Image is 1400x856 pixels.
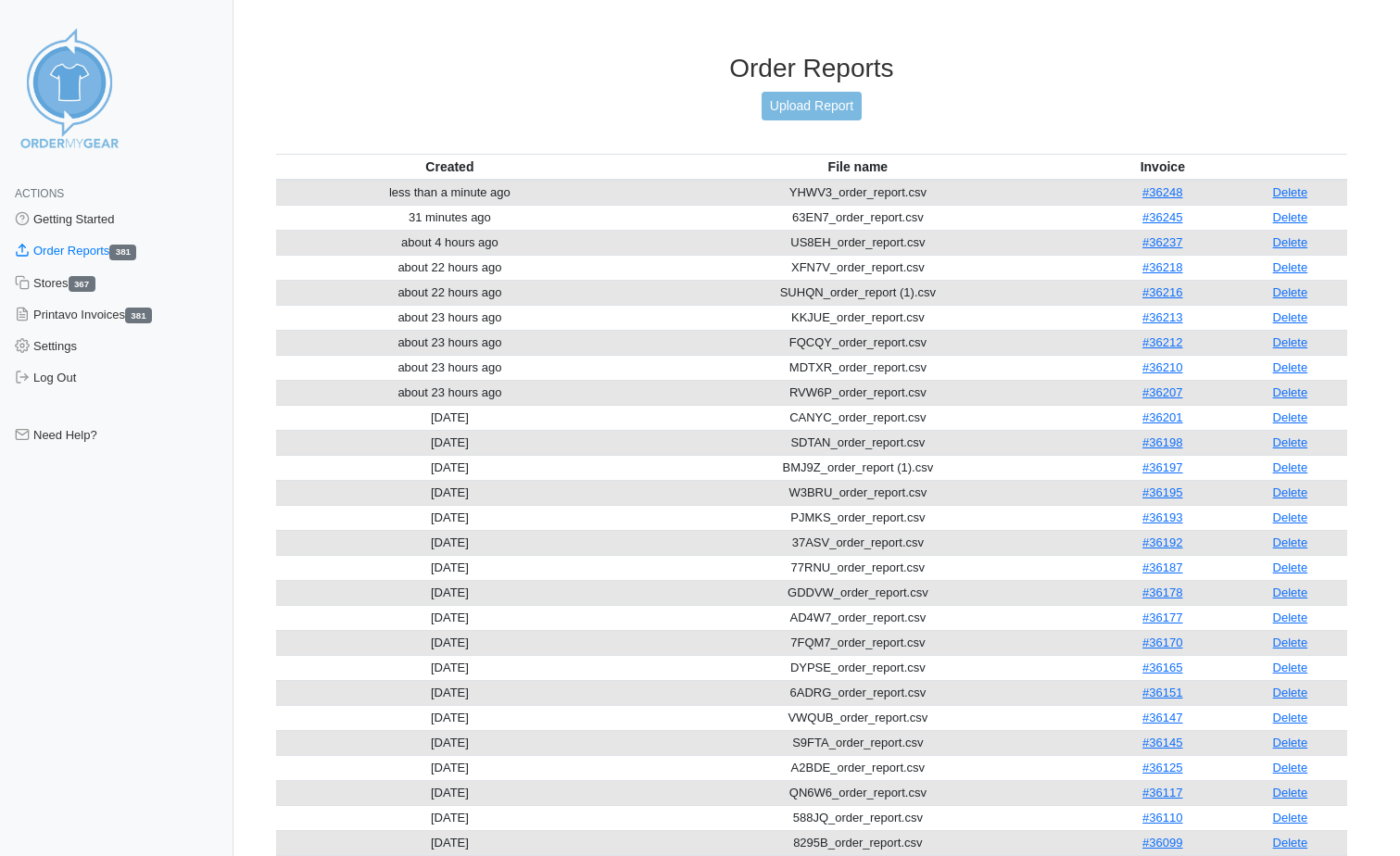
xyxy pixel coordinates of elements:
td: CANYC_order_report.csv [624,405,1092,430]
a: Delete [1273,761,1308,774]
td: PJMKS_order_report.csv [624,505,1092,530]
a: #36145 [1142,736,1182,749]
td: [DATE] [276,680,624,705]
a: Delete [1273,385,1308,399]
td: US8EH_order_report.csv [624,230,1092,255]
td: about 22 hours ago [276,255,624,280]
td: 6ADRG_order_report.csv [624,680,1092,705]
a: #36099 [1142,836,1182,850]
h3: Order Reports [276,53,1347,84]
a: Delete [1273,736,1308,749]
td: 63EN7_order_report.csv [624,205,1092,230]
span: 381 [109,245,136,260]
a: Delete [1273,636,1308,649]
a: Delete [1273,310,1308,324]
a: Delete [1273,235,1308,249]
td: [DATE] [276,405,624,430]
a: Delete [1273,335,1308,349]
td: VWQUB_order_report.csv [624,705,1092,730]
td: SDTAN_order_report.csv [624,430,1092,455]
td: [DATE] [276,555,624,580]
a: #36187 [1142,560,1182,574]
a: #36177 [1142,611,1182,624]
td: 77RNU_order_report.csv [624,555,1092,580]
td: [DATE] [276,655,624,680]
td: 31 minutes ago [276,205,624,230]
a: Delete [1273,285,1308,299]
td: about 23 hours ago [276,355,624,380]
td: BMJ9Z_order_report (1).csv [624,455,1092,480]
a: Delete [1273,661,1308,674]
span: 367 [69,276,95,292]
td: 7FQM7_order_report.csv [624,630,1092,655]
td: XFN7V_order_report.csv [624,255,1092,280]
td: RVW6P_order_report.csv [624,380,1092,405]
td: [DATE] [276,730,624,755]
a: #36207 [1142,385,1182,399]
a: #36151 [1142,686,1182,699]
td: about 23 hours ago [276,380,624,405]
a: Delete [1273,535,1308,549]
td: KKJUE_order_report.csv [624,305,1092,330]
td: 588JQ_order_report.csv [624,805,1092,830]
td: S9FTA_order_report.csv [624,730,1092,755]
td: about 23 hours ago [276,305,624,330]
td: A2BDE_order_report.csv [624,755,1092,780]
a: Delete [1273,210,1308,224]
a: #36213 [1142,310,1182,324]
a: Upload Report [762,92,862,120]
td: SUHQN_order_report (1).csv [624,280,1092,305]
a: Delete [1273,460,1308,474]
td: [DATE] [276,580,624,605]
a: Delete [1273,811,1308,825]
span: 381 [125,308,152,323]
a: #36147 [1142,711,1182,724]
a: #36212 [1142,335,1182,349]
a: #36216 [1142,285,1182,299]
a: #36178 [1142,585,1182,599]
a: Delete [1273,836,1308,850]
span: Actions [15,187,64,200]
td: [DATE] [276,805,624,830]
a: #36110 [1142,811,1182,825]
a: #36192 [1142,535,1182,549]
a: Delete [1273,435,1308,449]
th: Created [276,154,624,180]
a: Delete [1273,410,1308,424]
td: 37ASV_order_report.csv [624,530,1092,555]
td: [DATE] [276,755,624,780]
a: Delete [1273,686,1308,699]
a: #36237 [1142,235,1182,249]
a: Delete [1273,510,1308,524]
td: [DATE] [276,430,624,455]
a: Delete [1273,585,1308,599]
td: [DATE] [276,705,624,730]
a: #36193 [1142,510,1182,524]
td: DYPSE_order_report.csv [624,655,1092,680]
td: [DATE] [276,605,624,630]
a: #36218 [1142,260,1182,274]
a: #36170 [1142,636,1182,649]
a: #36165 [1142,661,1182,674]
a: #36248 [1142,185,1182,199]
a: #36125 [1142,761,1182,774]
td: W3BRU_order_report.csv [624,480,1092,505]
td: less than a minute ago [276,180,624,206]
td: about 23 hours ago [276,330,624,355]
a: #36210 [1142,360,1182,374]
td: QN6W6_order_report.csv [624,780,1092,805]
a: Delete [1273,185,1308,199]
td: 8295B_order_report.csv [624,830,1092,855]
a: Delete [1273,786,1308,799]
a: Delete [1273,260,1308,274]
a: Delete [1273,611,1308,624]
th: Invoice [1092,154,1233,180]
th: File name [624,154,1092,180]
td: [DATE] [276,630,624,655]
td: YHWV3_order_report.csv [624,180,1092,206]
a: #36198 [1142,435,1182,449]
td: about 22 hours ago [276,280,624,305]
td: about 4 hours ago [276,230,624,255]
a: Delete [1273,360,1308,374]
td: FQCQY_order_report.csv [624,330,1092,355]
